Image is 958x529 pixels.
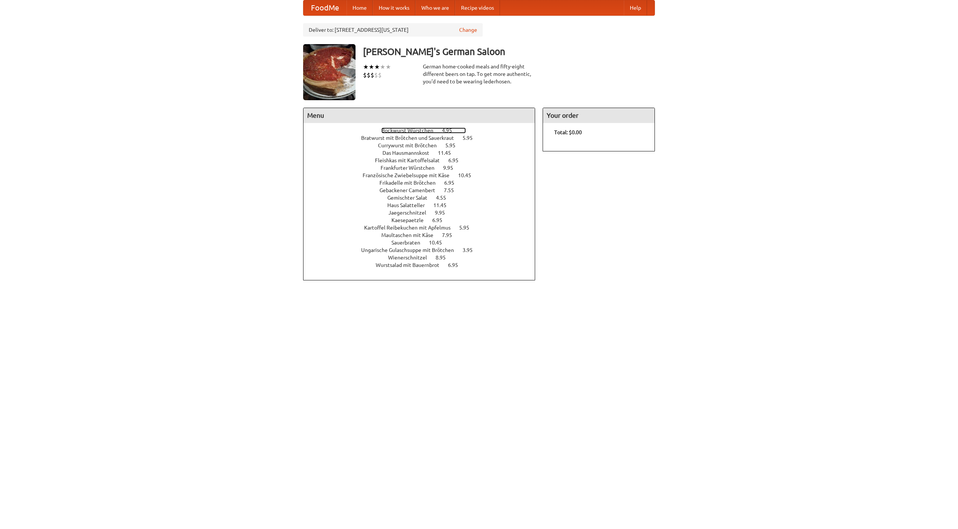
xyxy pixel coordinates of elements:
[444,180,462,186] span: 6.95
[458,172,479,178] span: 10.45
[459,225,477,231] span: 5.95
[463,247,480,253] span: 3.95
[347,0,373,15] a: Home
[432,217,450,223] span: 6.95
[363,71,367,79] li: $
[442,127,460,133] span: 4.95
[443,165,461,171] span: 9.95
[455,0,500,15] a: Recipe videos
[363,63,369,71] li: ★
[361,135,486,141] a: Bratwurst mit Brötchen und Sauerkraut 5.95
[438,150,458,156] span: 11.45
[379,180,468,186] a: Frikadelle mit Brötchen 6.95
[382,150,465,156] a: Das Hausmannskost 11.45
[303,0,347,15] a: FoodMe
[303,23,483,37] div: Deliver to: [STREET_ADDRESS][US_STATE]
[543,108,655,123] h4: Your order
[423,63,535,85] div: German home-cooked meals and fifty-eight different beers on tap. To get more authentic, you'd nee...
[391,217,431,223] span: Kaesepaetzle
[624,0,647,15] a: Help
[459,26,477,34] a: Change
[361,247,461,253] span: Ungarische Gulaschsuppe mit Brötchen
[379,187,468,193] a: Gebackener Camenbert 7.55
[375,157,472,163] a: Fleishkas mit Kartoffelsalat 6.95
[376,262,472,268] a: Wurstsalad mit Bauernbrot 6.95
[381,165,442,171] span: Frankfurter Würstchen
[364,225,483,231] a: Kartoffel Reibekuchen mit Apfelmus 5.95
[442,232,460,238] span: 7.95
[369,63,374,71] li: ★
[381,232,466,238] a: Maultaschen mit Käse 7.95
[387,202,460,208] a: Haus Salatteller 11.45
[382,150,437,156] span: Das Hausmannskost
[379,180,443,186] span: Frikadelle mit Brötchen
[364,225,458,231] span: Kartoffel Reibekuchen mit Apfelmus
[448,157,466,163] span: 6.95
[444,187,461,193] span: 7.55
[363,172,457,178] span: Französische Zwiebelsuppe mit Käse
[448,262,466,268] span: 6.95
[387,195,435,201] span: Gemischter Salat
[376,262,447,268] span: Wurstsalad mit Bauernbrot
[381,165,467,171] a: Frankfurter Würstchen 9.95
[391,217,456,223] a: Kaesepaetzle 6.95
[378,142,469,148] a: Currywurst mit Brötchen 5.95
[433,202,454,208] span: 11.45
[415,0,455,15] a: Who we are
[445,142,463,148] span: 5.95
[388,210,459,216] a: Jaegerschnitzel 9.95
[363,44,655,59] h3: [PERSON_NAME]'s German Saloon
[388,210,434,216] span: Jaegerschnitzel
[381,127,441,133] span: Bockwurst Würstchen
[391,240,428,246] span: Sauerbraten
[378,71,382,79] li: $
[374,71,378,79] li: $
[387,202,432,208] span: Haus Salatteller
[388,255,460,261] a: Wienerschnitzel 8.95
[370,71,374,79] li: $
[388,255,434,261] span: Wienerschnitzel
[303,44,356,100] img: angular.jpg
[435,210,452,216] span: 9.95
[554,129,582,135] b: Total: $0.00
[380,63,385,71] li: ★
[361,247,486,253] a: Ungarische Gulaschsuppe mit Brötchen 3.95
[436,195,454,201] span: 4.55
[429,240,449,246] span: 10.45
[373,0,415,15] a: How it works
[378,142,444,148] span: Currywurst mit Brötchen
[385,63,391,71] li: ★
[361,135,461,141] span: Bratwurst mit Brötchen und Sauerkraut
[463,135,480,141] span: 5.95
[303,108,535,123] h4: Menu
[381,232,441,238] span: Maultaschen mit Käse
[391,240,456,246] a: Sauerbraten 10.45
[375,157,447,163] span: Fleishkas mit Kartoffelsalat
[436,255,453,261] span: 8.95
[381,127,466,133] a: Bockwurst Würstchen 4.95
[363,172,485,178] a: Französische Zwiebelsuppe mit Käse 10.45
[367,71,370,79] li: $
[379,187,443,193] span: Gebackener Camenbert
[374,63,380,71] li: ★
[387,195,460,201] a: Gemischter Salat 4.55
